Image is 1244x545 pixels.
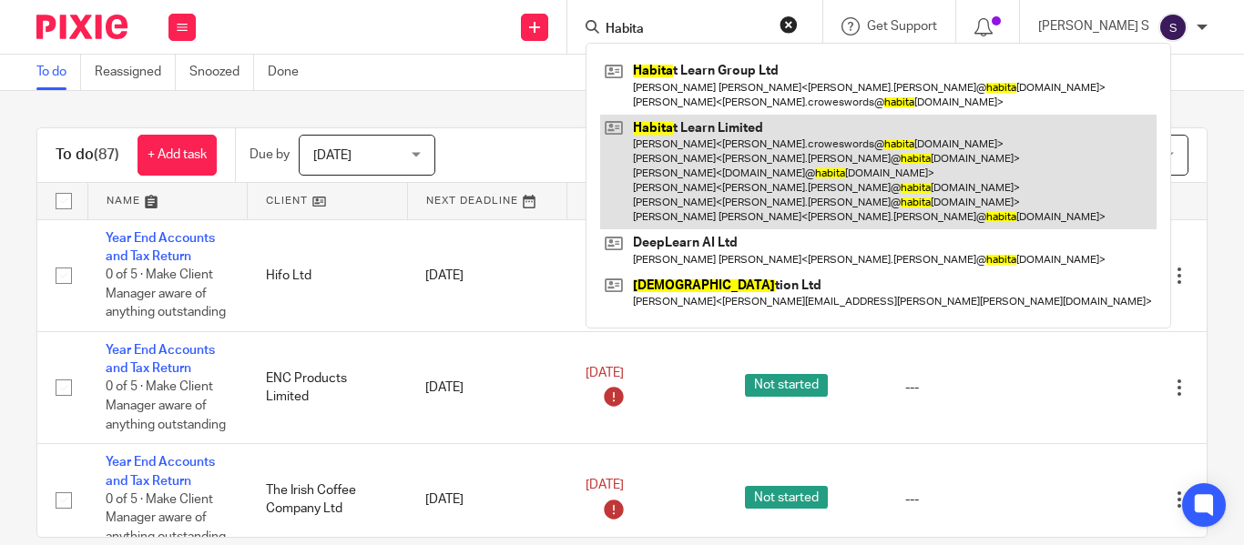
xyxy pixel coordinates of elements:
[138,135,217,176] a: + Add task
[36,15,127,39] img: Pixie
[248,219,408,331] td: Hifo Ltd
[248,331,408,443] td: ENC Products Limited
[1038,17,1149,35] p: [PERSON_NAME] S
[407,219,567,331] td: [DATE]
[106,381,226,431] span: 0 of 5 · Make Client Manager aware of anything outstanding
[1158,13,1188,42] img: svg%3E
[780,15,798,34] button: Clear
[604,22,768,38] input: Search
[745,374,828,397] span: Not started
[745,486,828,509] span: Not started
[867,20,937,33] span: Get Support
[56,146,119,165] h1: To do
[905,378,1029,397] div: ---
[905,490,1029,509] div: ---
[586,367,624,379] span: [DATE]
[94,147,119,162] span: (87)
[106,344,215,375] a: Year End Accounts and Tax Return
[268,55,312,90] a: Done
[36,55,81,90] a: To do
[250,146,290,164] p: Due by
[313,149,352,162] span: [DATE]
[407,331,567,443] td: [DATE]
[106,456,215,487] a: Year End Accounts and Tax Return
[106,268,226,318] span: 0 of 5 · Make Client Manager aware of anything outstanding
[106,232,215,263] a: Year End Accounts and Tax Return
[189,55,254,90] a: Snoozed
[106,493,226,543] span: 0 of 5 · Make Client Manager aware of anything outstanding
[586,479,624,491] span: [DATE]
[95,55,176,90] a: Reassigned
